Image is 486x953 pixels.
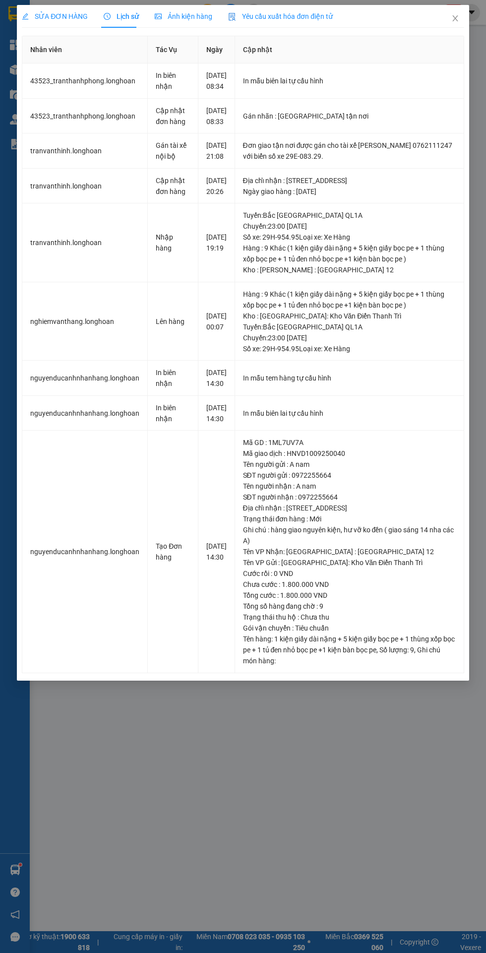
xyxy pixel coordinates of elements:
[441,5,469,33] button: Close
[228,13,236,21] img: icon
[243,289,456,311] div: Hàng : 9 Khác (1 kiện giấy dài nặng + 5 kiện giấy bọc pe + 1 thùng xốp bọc pe + 1 tủ đen nhỏ bọc ...
[243,321,456,354] div: Tuyến : Bắc [GEOGRAPHIC_DATA] QL1A Chuyến: 23:00 [DATE] Số xe: 29H-954.95 Loại xe: Xe Hàng
[243,601,456,612] div: Tổng số hàng đang chờ : 9
[243,634,456,666] div: Tên hàng: , Số lượng: , Ghi chú món hàng:
[243,373,456,383] div: In mẫu tem hàng tự cấu hình
[198,36,235,64] th: Ngày
[228,12,333,20] span: Yêu cầu xuất hóa đơn điện tử
[243,513,456,524] div: Trạng thái đơn hàng : Mới
[243,503,456,513] div: Địa chỉ nhận : [STREET_ADDRESS]
[243,524,456,546] div: Ghi chú : hàng giao nguyên kiện, hư vỡ ko đền ( giao sáng 14 nha các A)
[235,36,464,64] th: Cập nhật
[243,243,456,264] div: Hàng : 9 Khác (1 kiện giấy dài nặng + 5 kiện giấy bọc pe + 1 thùng xốp bọc pe + 1 tủ đen nhỏ bọc ...
[156,140,189,162] div: Gán tài xế nội bộ
[243,437,456,448] div: Mã GD : 1ML7UV7A
[22,133,148,169] td: tranvanthinh.longhoan
[22,13,29,20] span: edit
[206,311,227,332] div: [DATE] 00:07
[156,105,189,127] div: Cập nhật đơn hàng
[206,402,227,424] div: [DATE] 14:30
[156,402,189,424] div: In biên nhận
[243,492,456,503] div: SĐT người nhận : 0972255664
[243,186,456,197] div: Ngày giao hàng : [DATE]
[206,367,227,389] div: [DATE] 14:30
[22,36,148,64] th: Nhân viên
[22,361,148,396] td: nguyenducanhnhanhang.longhoan
[22,99,148,134] td: 43523_tranthanhphong.longhoan
[451,14,459,22] span: close
[156,232,189,254] div: Nhập hàng
[22,12,88,20] span: SỬA ĐƠN HÀNG
[243,140,456,162] div: Đơn giao tận nơi được gán cho tài xế [PERSON_NAME] 0762111247 với biển số xe 29E-083.29.
[243,75,456,86] div: In mẫu biên lai tự cấu hình
[243,590,456,601] div: Tổng cước : 1.800.000 VND
[243,408,456,419] div: In mẫu biên lai tự cấu hình
[243,623,456,634] div: Gói vận chuyển : Tiêu chuẩn
[410,646,414,654] span: 9
[243,635,455,654] span: 1 kiện giấy dài nặng + 5 kiện giấy bọc pe + 1 thùng xốp bọc pe + 1 tủ đen nhỏ bọc pe +1 kiện bàn ...
[22,396,148,431] td: nguyenducanhnhanhang.longhoan
[148,36,198,64] th: Tác Vụ
[206,175,227,197] div: [DATE] 20:26
[156,367,189,389] div: In biên nhận
[243,546,456,557] div: Tên VP Nhận: [GEOGRAPHIC_DATA] : [GEOGRAPHIC_DATA] 12
[206,140,227,162] div: [DATE] 21:08
[243,481,456,492] div: Tên người nhận : A nam
[206,105,227,127] div: [DATE] 08:33
[104,13,111,20] span: clock-circle
[22,431,148,673] td: nguyenducanhnhanhang.longhoan
[155,13,162,20] span: picture
[156,541,189,563] div: Tạo Đơn hàng
[243,175,456,186] div: Địa chỉ nhận : [STREET_ADDRESS]
[156,70,189,92] div: In biên nhận
[156,175,189,197] div: Cập nhật đơn hàng
[104,12,139,20] span: Lịch sử
[206,70,227,92] div: [DATE] 08:34
[243,579,456,590] div: Chưa cước : 1.800.000 VND
[243,264,456,275] div: Kho : [PERSON_NAME] : [GEOGRAPHIC_DATA] 12
[243,568,456,579] div: Cước rồi : 0 VND
[243,111,456,122] div: Gán nhãn : [GEOGRAPHIC_DATA] tận nơi
[243,448,456,459] div: Mã giao dịch : HNVD1009250040
[22,169,148,204] td: tranvanthinh.longhoan
[243,210,456,243] div: Tuyến : Bắc [GEOGRAPHIC_DATA] QL1A Chuyến: 23:00 [DATE] Số xe: 29H-954.95 Loại xe: Xe Hàng
[206,541,227,563] div: [DATE] 14:30
[22,64,148,99] td: 43523_tranthanhphong.longhoan
[243,459,456,470] div: Tên người gửi : A nam
[206,232,227,254] div: [DATE] 19:19
[156,316,189,327] div: Lên hàng
[243,612,456,623] div: Trạng thái thu hộ : Chưa thu
[155,12,212,20] span: Ảnh kiện hàng
[22,282,148,361] td: nghiemvanthang.longhoan
[22,203,148,282] td: tranvanthinh.longhoan
[243,557,456,568] div: Tên VP Gửi : [GEOGRAPHIC_DATA]: Kho Văn Điển Thanh Trì
[243,470,456,481] div: SĐT người gửi : 0972255664
[243,311,456,321] div: Kho : [GEOGRAPHIC_DATA]: Kho Văn Điển Thanh Trì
